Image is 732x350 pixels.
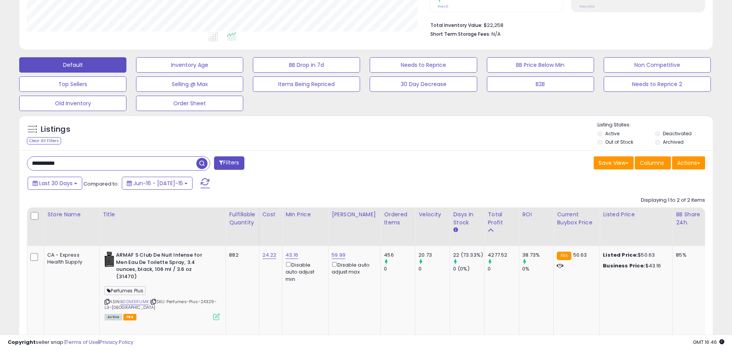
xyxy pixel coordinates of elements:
[488,265,519,272] div: 0
[384,211,412,227] div: Ordered Items
[136,96,243,111] button: Order Sheet
[136,57,243,73] button: Inventory Age
[116,252,209,282] b: ARMAF S Club De Nuit Intense for Men Eau De Toilette Spray, 3.4 ounces, black, 106 ml / 3.6 oz (3...
[418,265,450,272] div: 0
[285,260,322,283] div: Disable auto adjust min
[641,197,705,204] div: Displaying 1 to 2 of 2 items
[693,338,724,346] span: 2025-08-15 16:46 GMT
[19,96,126,111] button: Old Inventory
[603,252,667,259] div: $50.63
[253,57,360,73] button: BB Drop in 7d
[557,211,596,227] div: Current Buybox Price
[8,339,133,346] div: seller snap | |
[384,252,415,259] div: 456
[491,30,501,38] span: N/A
[603,262,667,269] div: $43.16
[47,252,93,265] div: CA - Express Health Supply
[122,177,193,190] button: Jun-16 - [DATE]-15
[594,156,634,169] button: Save View
[229,211,256,227] div: Fulfillable Quantity
[487,57,594,73] button: BB Price Below Min
[19,57,126,73] button: Default
[522,211,550,219] div: ROI
[604,57,711,73] button: Non Competitive
[332,211,377,219] div: [PERSON_NAME]
[418,252,450,259] div: 20.73
[27,137,61,144] div: Clear All Filters
[488,211,516,227] div: Total Profit
[438,4,448,9] small: Prev: 0
[262,211,279,219] div: Cost
[605,130,619,137] label: Active
[28,177,82,190] button: Last 30 Days
[605,139,633,145] label: Out of Stock
[488,252,519,259] div: 4277.52
[105,252,220,319] div: ASIN:
[136,76,243,92] button: Selling @ Max
[120,299,149,305] a: B00M3IFUMK
[285,251,298,259] a: 43.16
[453,227,458,234] small: Days In Stock.
[105,299,217,310] span: | SKU: Perfumes-Plus-24329-L3-[GEOGRAPHIC_DATA]
[430,20,699,29] li: $22,258
[66,338,98,346] a: Terms of Use
[453,211,481,227] div: Days In Stock
[47,211,96,219] div: Store Name
[285,211,325,219] div: Min Price
[370,57,477,73] button: Needs to Reprice
[105,252,114,267] img: 31YtxkzX2OL._SL40_.jpg
[39,179,73,187] span: Last 30 Days
[676,211,704,227] div: BB Share 24h.
[663,130,692,137] label: Deactivated
[370,76,477,92] button: 30 Day Decrease
[229,252,253,259] div: 882
[332,260,375,275] div: Disable auto adjust max
[332,251,345,259] a: 59.99
[214,156,244,170] button: Filters
[603,262,645,269] b: Business Price:
[598,121,713,129] p: Listing States:
[100,338,133,346] a: Privacy Policy
[430,22,483,28] b: Total Inventory Value:
[663,139,684,145] label: Archived
[557,252,571,260] small: FBA
[41,124,70,135] h5: Listings
[579,4,594,9] small: Prev: N/A
[453,265,484,272] div: 0 (0%)
[573,251,587,259] span: 50.63
[8,338,36,346] strong: Copyright
[418,211,447,219] div: Velocity
[384,265,415,272] div: 0
[453,252,484,259] div: 22 (73.33%)
[430,31,490,37] b: Short Term Storage Fees:
[603,211,669,219] div: Listed Price
[603,251,638,259] b: Listed Price:
[672,156,705,169] button: Actions
[676,252,701,259] div: 85%
[105,286,146,295] span: Perfumes Plus
[123,314,136,320] span: FBA
[133,179,183,187] span: Jun-16 - [DATE]-15
[105,314,122,320] span: All listings currently available for purchase on Amazon
[522,252,553,259] div: 38.73%
[19,76,126,92] button: Top Sellers
[253,76,360,92] button: Items Being Repriced
[604,76,711,92] button: Needs to Reprice 2
[640,159,664,167] span: Columns
[522,265,553,272] div: 0%
[103,211,222,219] div: Title
[262,251,277,259] a: 24.22
[83,180,119,187] span: Compared to:
[635,156,671,169] button: Columns
[487,76,594,92] button: B2B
